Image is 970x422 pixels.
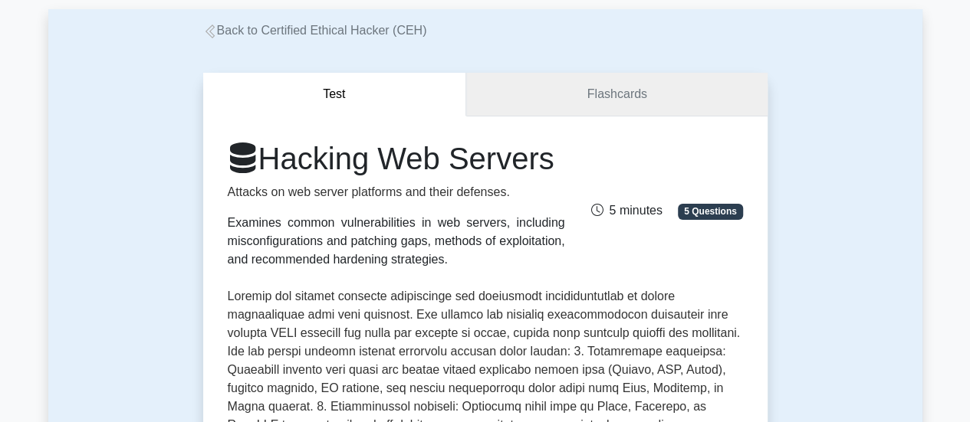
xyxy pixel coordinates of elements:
[590,204,662,217] span: 5 minutes
[203,24,427,37] a: Back to Certified Ethical Hacker (CEH)
[203,73,467,116] button: Test
[228,140,565,177] h1: Hacking Web Servers
[678,204,742,219] span: 5 Questions
[466,73,767,116] a: Flashcards
[228,214,565,269] div: Examines common vulnerabilities in web servers, including misconfigurations and patching gaps, me...
[228,183,565,201] p: Attacks on web server platforms and their defenses.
